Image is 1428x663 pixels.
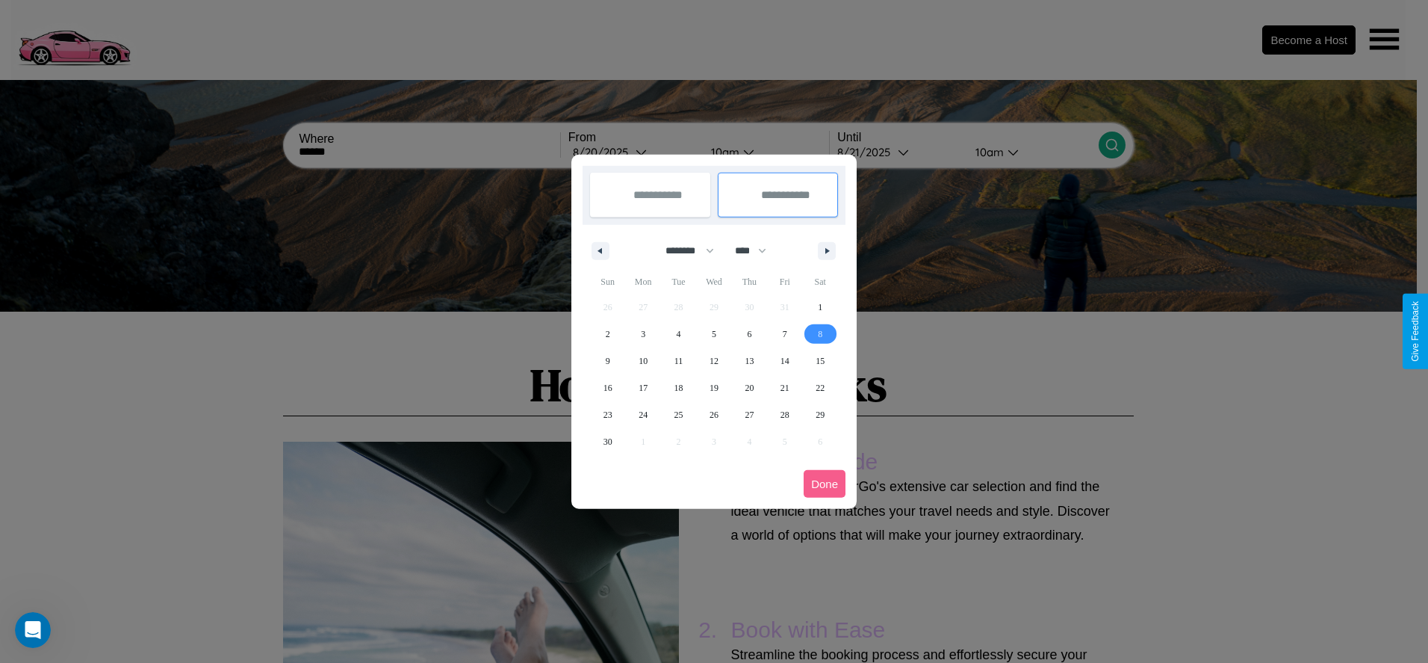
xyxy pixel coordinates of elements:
span: Thu [732,270,767,294]
span: 28 [780,401,789,428]
button: 2 [590,321,625,348]
span: 23 [603,401,612,428]
button: 5 [696,321,731,348]
span: 9 [606,348,610,374]
span: 4 [677,321,681,348]
span: 27 [745,401,754,428]
span: Sun [590,270,625,294]
button: 4 [661,321,696,348]
span: Mon [625,270,660,294]
span: 16 [603,374,612,401]
span: 7 [783,321,787,348]
button: 10 [625,348,660,374]
span: 25 [674,401,683,428]
button: 9 [590,348,625,374]
button: 30 [590,428,625,455]
span: 13 [745,348,754,374]
button: 3 [625,321,660,348]
button: 29 [803,401,838,428]
span: 19 [710,374,718,401]
span: 8 [818,321,822,348]
span: 22 [816,374,825,401]
span: Fri [767,270,802,294]
button: 22 [803,374,838,401]
button: 1 [803,294,838,321]
button: 21 [767,374,802,401]
button: 7 [767,321,802,348]
button: 13 [732,348,767,374]
button: 6 [732,321,767,348]
span: 29 [816,401,825,428]
span: 10 [639,348,648,374]
span: 5 [712,321,716,348]
span: 6 [747,321,751,348]
button: Done [804,470,845,498]
button: 14 [767,348,802,374]
button: 28 [767,401,802,428]
button: 18 [661,374,696,401]
button: 23 [590,401,625,428]
span: 11 [674,348,683,374]
span: Sat [803,270,838,294]
span: 14 [780,348,789,374]
span: Tue [661,270,696,294]
button: 26 [696,401,731,428]
span: 3 [641,321,645,348]
button: 16 [590,374,625,401]
button: 24 [625,401,660,428]
span: 26 [710,401,718,428]
button: 20 [732,374,767,401]
span: 24 [639,401,648,428]
button: 27 [732,401,767,428]
button: 12 [696,348,731,374]
button: 11 [661,348,696,374]
span: 20 [745,374,754,401]
button: 8 [803,321,838,348]
span: 12 [710,348,718,374]
span: 17 [639,374,648,401]
span: Wed [696,270,731,294]
iframe: Intercom live chat [15,612,51,648]
button: 17 [625,374,660,401]
button: 19 [696,374,731,401]
button: 15 [803,348,838,374]
span: 1 [818,294,822,321]
span: 2 [606,321,610,348]
div: Give Feedback [1410,301,1421,362]
span: 30 [603,428,612,455]
button: 25 [661,401,696,428]
span: 18 [674,374,683,401]
span: 21 [780,374,789,401]
span: 15 [816,348,825,374]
